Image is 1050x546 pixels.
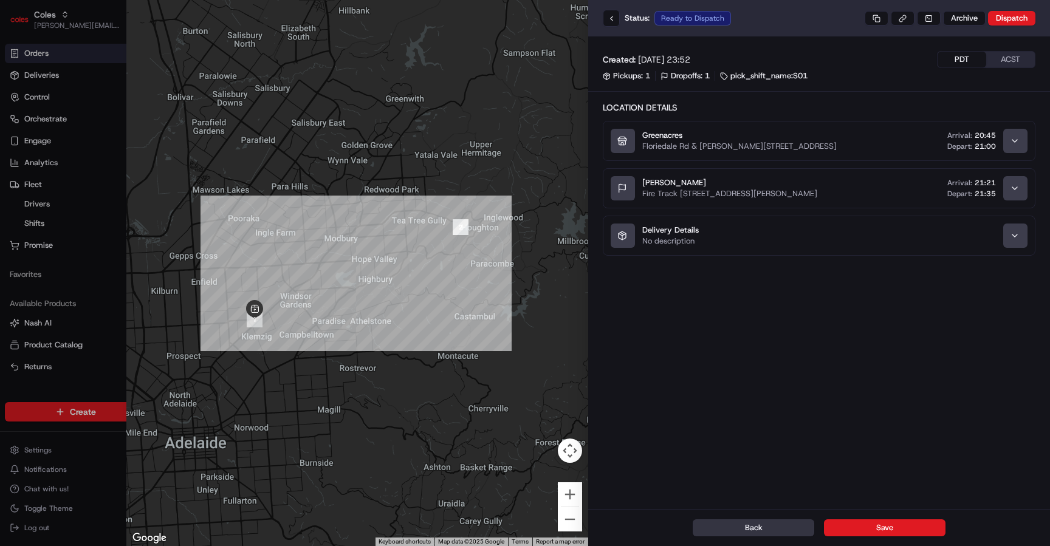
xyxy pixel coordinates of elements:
[603,169,1035,208] button: [PERSON_NAME]Fire Track [STREET_ADDRESS][PERSON_NAME]Arrival:21:21Depart:21:35
[603,216,1035,255] button: Delivery DetailsNo description
[7,171,98,193] a: 📗Knowledge Base
[41,128,154,138] div: We're available if you need us!
[975,131,996,140] span: 20:45
[986,52,1035,67] button: ACST
[975,189,996,199] span: 21:35
[975,142,996,151] span: 21:00
[603,53,636,66] span: Created:
[638,53,690,66] span: [DATE] 23:52
[824,519,945,536] button: Save
[129,530,170,546] img: Google
[41,116,199,128] div: Start new chat
[943,11,986,26] button: Archive
[642,188,817,199] span: Fire Track [STREET_ADDRESS][PERSON_NAME]
[24,176,93,188] span: Knowledge Base
[938,52,986,67] button: PDT
[86,205,147,215] a: Powered byPylon
[558,482,582,507] button: Zoom in
[654,11,731,26] div: Ready to Dispatch
[720,70,808,81] div: pick_shift_name:S01
[558,439,582,463] button: Map camera controls
[642,236,699,247] span: No description
[129,530,170,546] a: Open this area in Google Maps (opens a new window)
[642,177,817,188] h3: [PERSON_NAME]
[947,142,972,151] span: Depart:
[115,176,195,188] span: API Documentation
[207,120,221,134] button: Start new chat
[671,70,702,81] span: Dropoffs:
[603,10,735,27] div: Status:
[453,219,468,235] div: waypoint-ord_M2GtsWHLEDLXF4XjcQYAdJ
[247,312,262,327] div: waypoint-ord_M2GtsWHLEDLXF4XjcQYAdJ
[536,538,585,545] a: Report a map error
[642,225,699,236] h3: Delivery Details
[988,11,1035,26] button: Dispatch
[512,538,529,545] a: Terms (opens in new tab)
[12,12,36,36] img: Nash
[603,101,1035,114] h2: Location Details
[705,70,710,81] span: 1
[12,49,221,68] p: Welcome 👋
[613,70,643,81] span: Pickups:
[103,177,112,187] div: 💻
[693,519,814,536] button: Back
[12,177,22,187] div: 📗
[975,178,996,188] span: 21:21
[947,131,972,140] span: Arrival:
[645,70,650,81] span: 1
[438,538,504,545] span: Map data ©2025 Google
[947,189,972,199] span: Depart:
[245,300,264,319] div: pickup-ord_M2GtsWHLEDLXF4XjcQYAdJ
[32,78,219,91] input: Got a question? Start typing here...
[379,537,431,546] button: Keyboard shortcuts
[12,116,34,138] img: 1736555255976-a54dd68f-1ca7-489b-9aae-adbdc363a1c4
[98,171,200,193] a: 💻API Documentation
[121,206,147,215] span: Pylon
[642,130,837,141] h3: Greenacres
[558,507,582,531] button: Zoom out
[642,141,837,151] span: Floriedale Rd & [PERSON_NAME][STREET_ADDRESS]
[947,178,972,188] span: Arrival:
[603,121,1035,160] button: GreenacresFloriedale Rd & [PERSON_NAME][STREET_ADDRESS]Arrival:20:45Depart:21:00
